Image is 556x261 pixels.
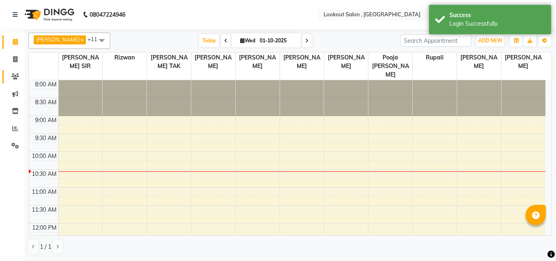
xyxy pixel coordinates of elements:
[501,53,545,71] span: [PERSON_NAME]
[30,152,58,160] div: 10:00 AM
[40,243,51,251] span: 1 / 1
[30,170,58,178] div: 10:30 AM
[21,3,77,26] img: logo
[238,37,257,44] span: Wed
[103,53,147,63] span: Rizwan
[449,11,545,20] div: Success
[400,34,471,47] input: Search Appointment
[31,224,58,232] div: 12:00 PM
[478,37,502,44] span: ADD NEW
[191,53,235,71] span: [PERSON_NAME]
[147,53,191,71] span: [PERSON_NAME] TAK
[33,98,58,107] div: 8:30 AM
[457,53,501,71] span: [PERSON_NAME]
[413,53,457,63] span: Rupali
[280,53,324,71] span: [PERSON_NAME]
[476,35,504,46] button: ADD NEW
[59,53,103,71] span: [PERSON_NAME] SIR
[199,34,219,47] span: Today
[257,35,298,47] input: 2025-10-01
[80,36,83,43] a: x
[90,3,125,26] b: 08047224946
[88,36,103,42] span: +11
[33,134,58,143] div: 9:30 AM
[324,53,368,71] span: [PERSON_NAME]
[30,188,58,196] div: 11:00 AM
[368,53,412,80] span: Pooja [PERSON_NAME]
[449,20,545,28] div: Login Successfully.
[236,53,280,71] span: [PERSON_NAME]
[33,80,58,89] div: 8:00 AM
[33,116,58,125] div: 9:00 AM
[30,206,58,214] div: 11:30 AM
[36,36,80,43] span: [PERSON_NAME]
